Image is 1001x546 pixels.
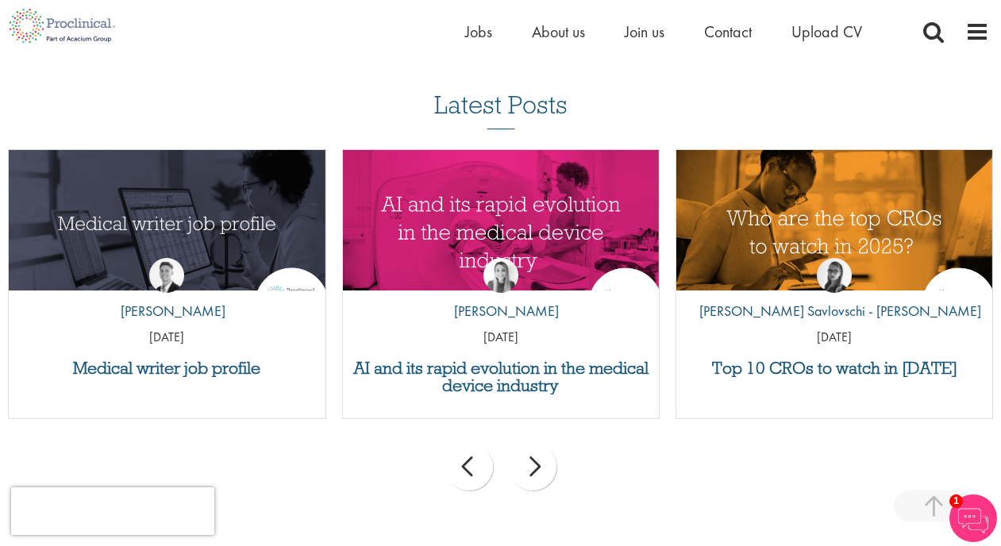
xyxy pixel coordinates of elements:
a: Theodora Savlovschi - Wicks [PERSON_NAME] Savlovschi - [PERSON_NAME] [687,258,981,329]
span: 1 [949,494,963,508]
p: [PERSON_NAME] Savlovschi - [PERSON_NAME] [687,301,981,321]
a: Medical writer job profile [17,360,317,377]
img: Medical writer job profile [9,150,325,314]
p: [PERSON_NAME] [109,301,225,321]
p: [DATE] [676,329,992,347]
a: AI and its rapid evolution in the medical device industry [351,360,651,394]
iframe: reCAPTCHA [11,487,214,535]
img: George Watson [149,258,184,293]
p: [DATE] [343,329,659,347]
img: Theodora Savlovschi - Wicks [817,258,852,293]
a: Link to a post [343,150,659,290]
a: About us [532,21,585,42]
a: George Watson [PERSON_NAME] [109,258,225,329]
p: [DATE] [9,329,325,347]
h3: Latest Posts [434,91,568,129]
a: Hannah Burke [PERSON_NAME] [442,258,559,329]
img: AI and Its Impact on the Medical Device Industry | Proclinical [343,150,659,314]
a: Upload CV [791,21,862,42]
a: Top 10 CROs to watch in [DATE] [684,360,984,377]
a: Join us [625,21,664,42]
img: Top 10 CROs 2025 | Proclinical [676,150,992,314]
a: Link to a post [9,150,325,290]
p: [PERSON_NAME] [442,301,559,321]
div: prev [445,443,493,490]
a: Link to a post [676,150,992,290]
a: Jobs [465,21,492,42]
div: next [509,443,556,490]
a: Contact [704,21,752,42]
img: Hannah Burke [483,258,518,293]
img: Chatbot [949,494,997,542]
